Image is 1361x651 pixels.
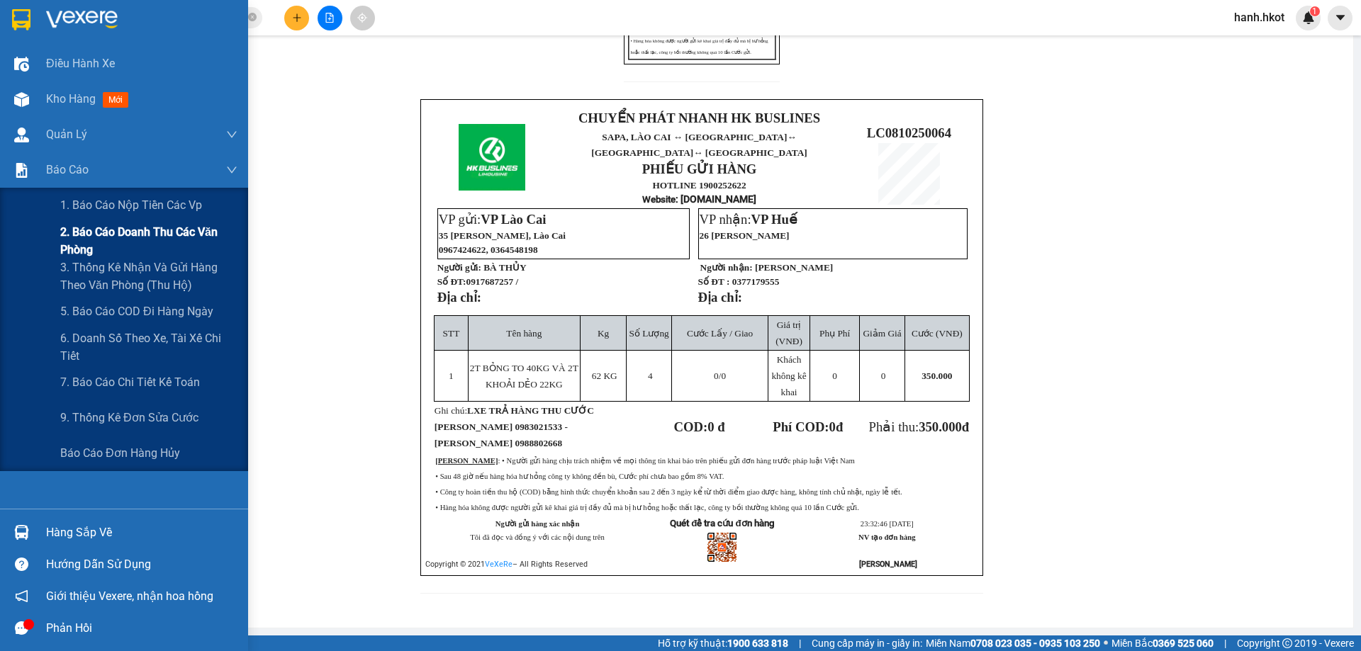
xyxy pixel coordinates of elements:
div: Phản hồi [46,618,237,639]
strong: Số ĐT: [437,276,518,287]
span: Tên hàng [506,328,542,339]
span: 3. Thống kê nhận và gửi hàng theo văn phòng (thu hộ) [60,259,237,294]
span: caret-down [1334,11,1347,24]
span: Miền Nam [926,635,1100,651]
span: aim [357,13,367,23]
strong: Địa chỉ: [698,290,742,305]
span: • Hàng hóa không được người gửi kê khai giá trị đầy đủ mà bị hư hỏng hoặc thất lạc, công ty bồi t... [630,38,768,55]
span: VP gửi: [439,212,547,227]
span: | [1224,635,1226,651]
strong: [PERSON_NAME] [435,457,498,465]
img: icon-new-feature [1302,11,1315,24]
span: Phải thu: [869,419,970,434]
span: Cung cấp máy in - giấy in: [812,635,922,651]
strong: HOTLINE 1900252622 [652,180,746,191]
span: 26 [PERSON_NAME] [700,230,790,241]
span: plus [292,13,302,23]
span: Cước Lấy / Giao [687,328,753,339]
span: 0917687257 / [466,276,518,287]
div: Hướng dẫn sử dụng [46,554,237,575]
strong: Người gửi: [437,262,481,273]
span: SAPA, LÀO CAI ↔ [GEOGRAPHIC_DATA] [591,132,807,158]
span: Số Lượng [629,328,669,339]
strong: Địa chỉ: [437,290,481,305]
span: Copyright © 2021 – All Rights Reserved [425,560,588,569]
span: ↔ [GEOGRAPHIC_DATA] [693,147,807,158]
span: 2T BỎNG TO 40KG VÀ 2T KHOẢI DẺO 22KG [470,363,578,390]
a: VeXeRe [485,560,513,569]
span: 350.000 [919,419,962,434]
span: đ [962,419,969,434]
strong: Người gửi hàng xác nhận [495,520,580,528]
strong: Phí COD: đ [773,419,843,434]
strong: Số ĐT : [698,276,730,287]
span: Kho hàng [46,92,96,106]
span: message [15,621,28,635]
span: Ghi chú: [435,405,594,448]
span: 0967424622, 0364548198 [439,244,538,255]
span: down [226,129,237,140]
span: down [226,164,237,176]
strong: PHIẾU GỬI HÀNG [642,162,757,176]
span: copyright [1282,638,1292,648]
span: : • Người gửi hàng chịu trách nhiệm về mọi thông tin khai báo trên phiếu gửi đơn hàng trước pháp ... [435,457,854,465]
img: logo-vxr [12,9,30,30]
span: LXE TRẢ HÀNG THU CƯỚC [PERSON_NAME] 0983021533 - [PERSON_NAME] 0988802668 [435,405,594,448]
span: Quản Lý [46,125,87,143]
span: ↔ [GEOGRAPHIC_DATA] [591,132,807,158]
span: 7. Báo cáo chi tiết kế toán [60,373,200,391]
span: Điều hành xe [46,55,115,72]
button: plus [284,6,309,30]
span: VP nhận: [700,212,797,227]
span: 1. Báo cáo nộp tiền các vp [60,196,202,214]
span: 350.000 [922,370,952,381]
span: | [799,635,801,651]
div: Hàng sắp về [46,522,237,543]
span: • Công ty hoàn tiền thu hộ (COD) bằng hình thức chuyển khoản sau 2 đến 3 ngày kể từ thời điểm gia... [435,488,902,496]
span: mới [103,92,128,108]
span: STT [443,328,460,339]
strong: NV tạo đơn hàng [858,533,915,541]
span: 4 [648,370,653,381]
span: VP Lào Cai [481,212,546,227]
span: 62 KG [592,370,617,381]
span: close-circle [248,13,257,21]
span: Miền Bắc [1111,635,1214,651]
span: 23:32:46 [DATE] [861,520,914,528]
span: 0 [832,370,837,381]
img: warehouse-icon [14,57,29,72]
span: • Sau 48 giờ nếu hàng hóa hư hỏng công ty không đền bù, Cước phí chưa bao gồm 8% VAT. [435,472,724,480]
strong: Quét để tra cứu đơn hàng [670,518,774,528]
span: hanh.hkot [1223,9,1296,26]
button: aim [350,6,375,30]
span: 6. Doanh số theo xe, tài xế chi tiết [60,329,237,365]
span: Giá trị (VNĐ) [775,319,802,346]
img: solution-icon [14,163,29,178]
img: warehouse-icon [14,128,29,142]
span: file-add [325,13,335,23]
span: Khách không kê khai [771,354,806,397]
span: 2. Báo cáo doanh thu các văn phòng [60,223,237,259]
span: 5. Báo cáo COD đi hàng ngày [60,302,213,320]
span: close-circle [248,11,257,25]
strong: [PERSON_NAME] [859,560,917,569]
strong: 0369 525 060 [1153,638,1214,649]
span: question-circle [15,557,28,571]
strong: Người nhận: [700,262,753,273]
img: logo [459,124,525,191]
span: 0 [881,370,886,381]
button: caret-down [1328,6,1352,30]
span: notification [15,589,28,603]
span: Hỗ trợ kỹ thuật: [658,635,788,651]
img: warehouse-icon [14,525,29,540]
strong: : [DOMAIN_NAME] [642,193,756,205]
span: Giảm Giá [863,328,901,339]
span: 0377179555 [732,276,780,287]
strong: 0708 023 035 - 0935 103 250 [970,638,1100,649]
span: BÀ THỦY [483,262,527,273]
span: Website [642,194,676,205]
span: [PERSON_NAME] [755,262,833,273]
span: 0 [829,419,836,434]
span: LC0810250064 [867,125,951,140]
strong: COD: [674,419,725,434]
